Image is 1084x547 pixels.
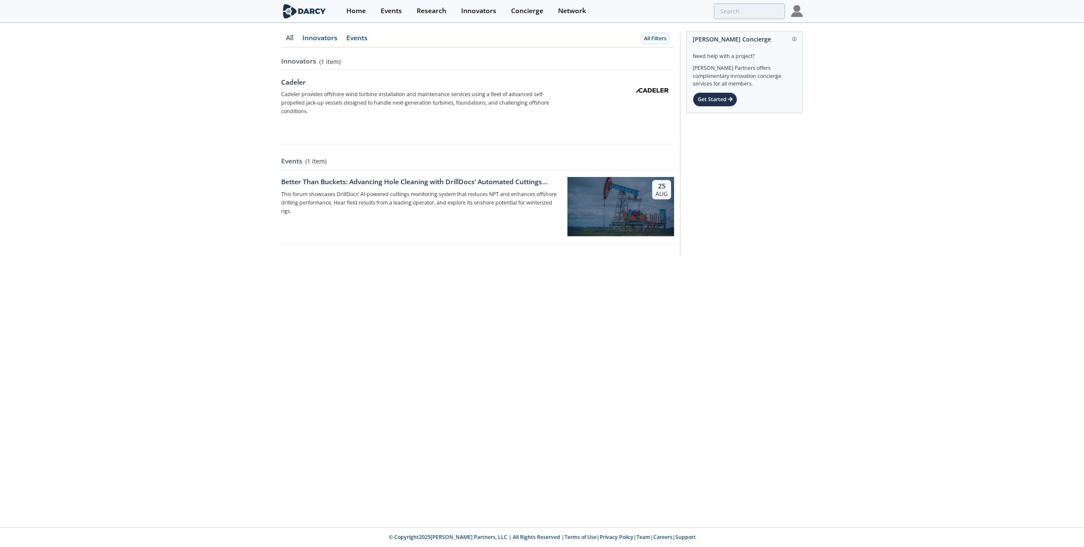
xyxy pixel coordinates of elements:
[1048,513,1076,539] iframe: chat widget
[381,8,402,14] div: Events
[281,190,561,215] p: This forum showcases DrillDocs’ AI-powered cuttings monitoring system that reduces NPT and enhanc...
[675,533,696,541] a: Support
[511,8,543,14] div: Concierge
[305,157,326,166] span: ( 1 item )
[653,533,672,541] a: Careers
[281,70,674,144] a: Cadeler Cadeler provides offshore wind turbine installation and maintenance services using a flee...
[319,57,340,66] span: ( 1 item )
[417,8,446,14] div: Research
[714,3,785,19] input: Advanced Search
[636,533,650,541] a: Team
[792,37,797,41] img: information.svg
[281,35,298,47] a: All
[281,90,561,116] p: Cadeler provides offshore wind turbine installation and maintenance services using a fleet of adv...
[693,47,796,60] div: Need help with a project?
[281,56,316,66] h3: Innovators
[346,8,366,14] div: Home
[281,77,561,88] div: Cadeler
[558,8,586,14] div: Network
[644,35,666,42] div: All Filters
[693,32,796,47] div: [PERSON_NAME] Concierge
[693,92,737,107] div: Get Started
[281,4,327,19] img: logo-wide.svg
[600,533,633,541] a: Privacy Policy
[229,533,855,541] p: © Copyright 2025 [PERSON_NAME] Partners, LLC | All Rights Reserved | | | | |
[655,190,668,198] div: Aug
[641,33,670,44] button: All Filters
[655,182,668,191] div: 25
[693,60,796,88] div: [PERSON_NAME] Partners offers complimentary innovation concierge services for all members.
[342,35,372,47] a: Events
[281,156,302,166] h3: Events
[631,79,673,102] img: Cadeler
[298,35,342,47] a: Innovators
[564,533,597,541] a: Terms of Use
[281,170,674,244] a: Better Than Buckets: Advancing Hole Cleaning with DrillDocs’ Automated Cuttings Monitoring This f...
[461,8,496,14] div: Innovators
[281,177,561,187] div: Better Than Buckets: Advancing Hole Cleaning with DrillDocs’ Automated Cuttings Monitoring
[791,5,803,17] img: Profile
